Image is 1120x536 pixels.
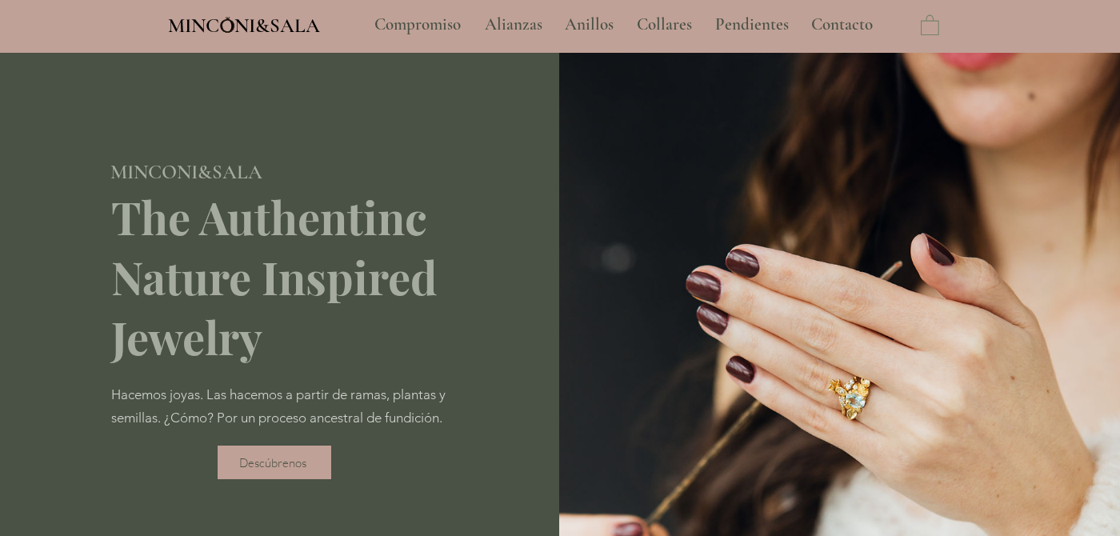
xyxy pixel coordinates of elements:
[239,455,306,470] span: Descúbrenos
[168,10,320,37] a: MINCONI&SALA
[331,5,917,45] nav: Sitio
[110,160,262,184] span: MINCONI&SALA
[625,5,703,45] a: Collares
[218,446,331,479] a: Descúbrenos
[703,5,799,45] a: Pendientes
[111,386,446,426] span: Hacemos joyas. Las hacemos a partir de ramas, plantas y semillas. ¿Cómo? Por un proceso ancestral...
[803,5,881,45] p: Contacto
[362,5,473,45] a: Compromiso
[629,5,700,45] p: Collares
[168,14,320,38] span: MINCONI&SALA
[473,5,553,45] a: Alianzas
[707,5,797,45] p: Pendientes
[221,17,234,33] img: Minconi Sala
[557,5,622,45] p: Anillos
[366,5,469,45] p: Compromiso
[111,186,437,366] span: The Authentinc Nature Inspired Jewelry
[799,5,886,45] a: Contacto
[477,5,550,45] p: Alianzas
[110,157,262,183] a: MINCONI&SALA
[553,5,625,45] a: Anillos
